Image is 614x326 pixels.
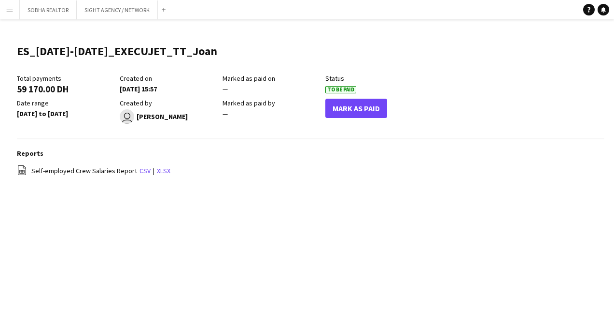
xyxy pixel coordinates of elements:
[17,85,115,93] div: 59 170.00 DH
[17,44,217,59] h1: ES_[DATE]-[DATE]_EXECUJET_TT_Joan
[120,109,218,124] div: [PERSON_NAME]
[17,74,115,83] div: Total payments
[17,109,115,118] div: [DATE] to [DATE]
[140,166,151,175] a: csv
[20,0,77,19] button: SOBHA REALTOR
[325,86,356,93] span: To Be Paid
[31,166,137,175] span: Self-employed Crew Salaries Report
[17,99,115,107] div: Date range
[223,74,321,83] div: Marked as paid on
[325,99,387,118] button: Mark As Paid
[157,166,170,175] a: xlsx
[120,85,218,93] div: [DATE] 15:57
[223,109,228,118] span: —
[17,149,604,158] h3: Reports
[77,0,158,19] button: SIGHT AGENCY / NETWORK
[120,74,218,83] div: Created on
[325,74,423,83] div: Status
[223,99,321,107] div: Marked as paid by
[223,85,228,93] span: —
[120,99,218,107] div: Created by
[17,165,604,177] div: |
